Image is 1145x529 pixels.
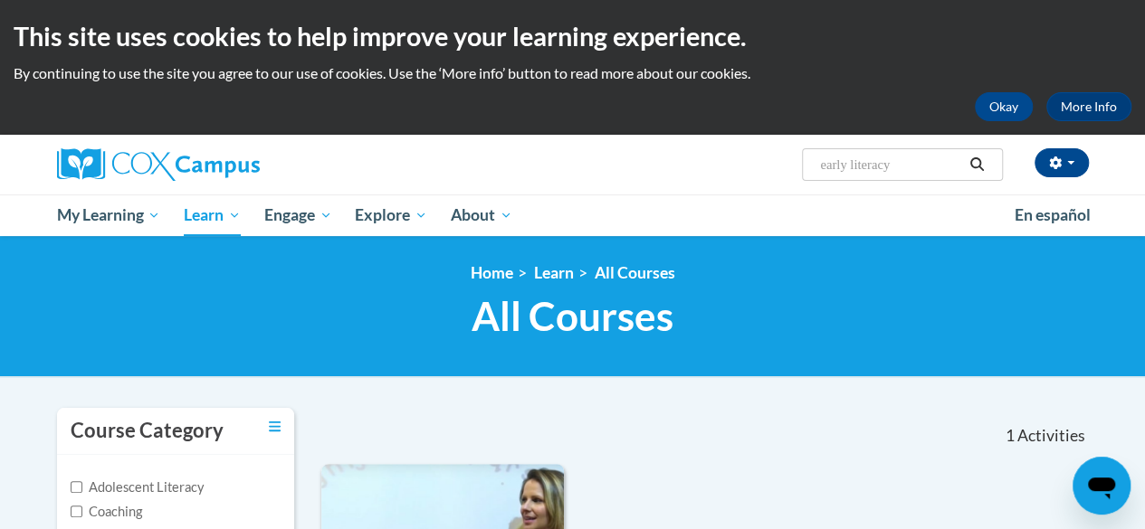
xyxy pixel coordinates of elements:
[1005,426,1014,446] span: 1
[343,194,439,236] a: Explore
[355,204,427,226] span: Explore
[172,194,253,236] a: Learn
[451,204,512,226] span: About
[71,417,224,445] h3: Course Category
[57,148,383,181] a: Cox Campus
[1046,92,1131,121] a: More Info
[595,263,675,282] a: All Courses
[14,18,1131,54] h2: This site uses cookies to help improve your learning experience.
[471,263,513,282] a: Home
[71,502,142,522] label: Coaching
[1073,457,1131,515] iframe: Button to launch messaging window
[264,204,332,226] span: Engage
[975,92,1033,121] button: Okay
[14,63,1131,83] p: By continuing to use the site you agree to our use of cookies. Use the ‘More info’ button to read...
[45,194,173,236] a: My Learning
[43,194,1102,236] div: Main menu
[71,505,82,517] input: Checkbox for Options
[1003,196,1102,234] a: En español
[439,194,524,236] a: About
[71,477,205,497] label: Adolescent Literacy
[534,263,574,282] a: Learn
[71,481,82,493] input: Checkbox for Options
[253,194,344,236] a: Engage
[472,292,673,340] span: All Courses
[1015,205,1091,224] span: En español
[56,204,160,226] span: My Learning
[963,154,990,175] button: Search
[57,148,260,181] img: Cox Campus
[818,154,963,175] input: Search Courses
[1035,148,1089,177] button: Account Settings
[1017,426,1085,446] span: Activities
[184,204,241,226] span: Learn
[269,417,281,437] a: Toggle collapse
